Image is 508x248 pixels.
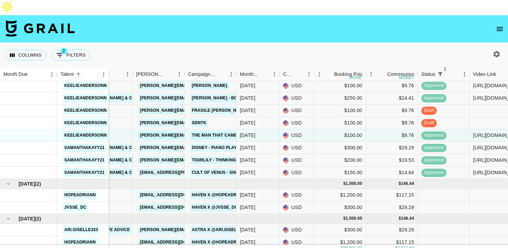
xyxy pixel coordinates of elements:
[63,81,109,90] a: keelieandersonn
[294,69,304,79] button: Sort
[190,191,252,199] a: Haven x @hopeadriann 2
[280,117,314,129] div: USD
[280,142,314,154] div: USD
[6,50,46,61] button: Select columns
[122,69,133,79] button: Menu
[493,22,507,36] button: open drawer
[63,94,109,102] a: keelieandersonn
[185,68,236,81] div: Campaign (Type)
[63,238,97,247] a: hopeadriann
[445,69,455,79] button: Sort
[314,117,366,129] div: $100.00
[63,191,97,199] a: hopeadriann
[283,68,294,81] div: Currency
[366,105,418,117] div: $9.76
[190,94,294,102] a: [PERSON_NAME] - Bottle Rockets (Phase 2)
[74,70,83,79] button: Sort
[190,156,264,165] a: Tigirlily - Thinking 'Bout That
[421,157,446,163] span: approved
[98,69,109,80] button: Menu
[138,143,286,152] a: [PERSON_NAME][EMAIL_ADDRESS][PERSON_NAME][DOMAIN_NAME]
[240,204,255,211] div: Sep '25
[190,238,252,247] a: Haven x @hopeadriann 3
[366,69,376,79] button: Menu
[136,68,164,81] div: [PERSON_NAME]
[421,120,437,126] span: draft
[133,68,185,81] div: Booker
[366,80,418,92] div: $9.76
[190,81,229,90] a: [PERSON_NAME]
[401,216,414,221] div: 146.44
[343,181,346,187] div: $
[473,68,496,81] div: Video Link
[28,70,37,79] button: Sort
[63,203,88,212] a: jvsse_dc
[86,156,147,165] a: [PERSON_NAME] & Co LLC
[81,68,133,81] div: Client
[240,191,255,198] div: Sep '25
[280,224,314,236] div: USD
[304,69,314,79] button: Menu
[314,189,366,201] div: $1,200.00
[86,143,147,152] a: [PERSON_NAME] & Co LLC
[280,92,314,105] div: USD
[314,167,366,179] div: $150.00
[63,168,106,177] a: samanthakayy21
[366,224,418,236] div: $29.29
[240,239,255,246] div: Oct '25
[421,68,435,81] div: Status
[190,143,248,152] a: Disney - Piano Playlist
[138,81,251,90] a: [PERSON_NAME][EMAIL_ADDRESS][DOMAIN_NAME]
[314,224,366,236] div: $300.00
[280,129,314,142] div: USD
[366,201,418,214] div: $29.29
[399,76,414,80] div: money
[280,154,314,167] div: USD
[19,180,35,187] span: [DATE]
[280,189,314,201] div: USD
[314,105,366,117] div: $100.00
[496,69,506,79] button: Sort
[138,106,251,115] a: [PERSON_NAME][EMAIL_ADDRESS][DOMAIN_NAME]
[280,167,314,179] div: USD
[346,216,362,221] div: 1,500.00
[138,156,286,165] a: [PERSON_NAME][EMAIL_ADDRESS][PERSON_NAME][DOMAIN_NAME]
[174,69,185,79] button: Menu
[366,154,418,167] div: $19.53
[366,117,418,129] div: $9.76
[63,119,109,127] a: keelieandersonn
[366,129,418,142] div: $9.76
[63,106,109,115] a: keelieandersonn
[421,169,446,176] span: approved
[280,68,314,81] div: Currency
[57,68,109,81] div: Talent
[280,201,314,214] div: USD
[35,215,41,222] span: ( 2 )
[86,94,147,102] a: [PERSON_NAME] & Co LLC
[421,132,446,139] span: approved
[138,168,251,177] a: [EMAIL_ADDRESS][PERSON_NAME][DOMAIN_NAME]
[190,106,249,115] a: Fragile [PERSON_NAME]
[401,181,414,187] div: 146.44
[314,69,324,79] button: Menu
[314,80,366,92] div: $100.00
[435,69,445,79] div: 2 active filters
[280,80,314,92] div: USD
[240,132,255,139] div: Aug '25
[216,69,226,79] button: Sort
[349,76,365,80] div: money
[366,92,418,105] div: $24.41
[190,168,247,177] a: Cult of Venus - Sinner
[3,179,13,189] button: hide children
[63,226,100,234] a: ari.giselle333
[60,68,74,81] div: Talent
[240,157,255,163] div: Aug '25
[387,68,414,81] div: Commission
[164,69,174,79] button: Sort
[442,66,449,73] span: 2
[35,180,41,187] span: ( 2 )
[314,129,366,142] div: $100.00
[366,167,418,179] div: $14.64
[63,156,106,165] a: samanthakayy21
[421,107,437,114] span: draft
